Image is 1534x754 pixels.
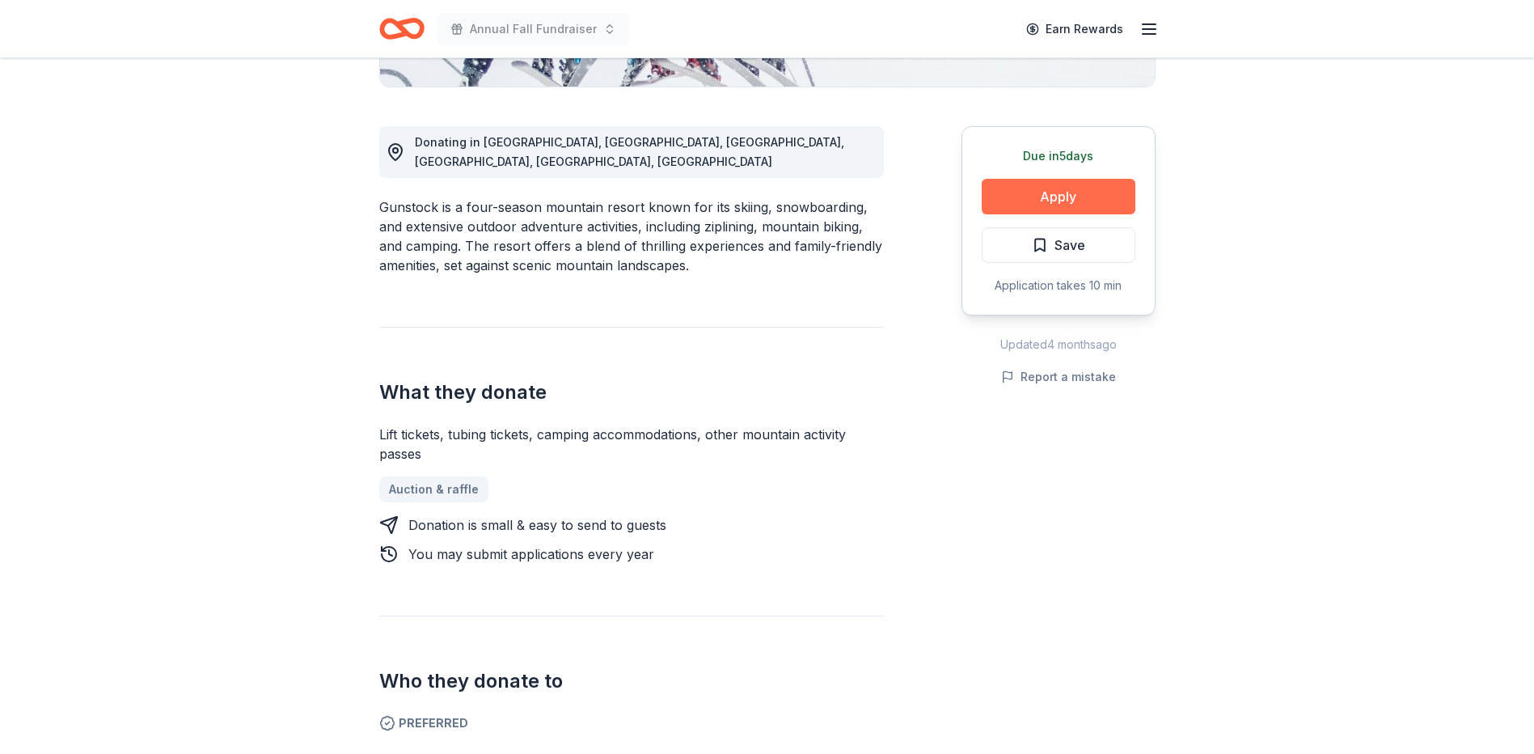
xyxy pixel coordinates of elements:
[1016,15,1133,44] a: Earn Rewards
[408,515,666,535] div: Donation is small & easy to send to guests
[982,146,1135,166] div: Due in 5 days
[982,179,1135,214] button: Apply
[1001,367,1116,387] button: Report a mistake
[379,714,884,733] span: Preferred
[379,477,488,502] a: Auction & raffle
[982,227,1135,263] button: Save
[379,425,884,464] div: Lift tickets, tubing tickets, camping accommodations, other mountain activity passes
[379,10,425,48] a: Home
[470,19,597,39] span: Annual Fall Fundraiser
[379,197,884,275] div: Gunstock is a four-season mountain resort known for its skiing, snowboarding, and extensive outdo...
[379,379,884,405] h2: What they donate
[379,668,884,694] h2: Who they donate to
[1054,235,1085,256] span: Save
[961,335,1156,354] div: Updated 4 months ago
[437,13,629,45] button: Annual Fall Fundraiser
[408,544,654,564] div: You may submit applications every year
[415,135,844,168] span: Donating in [GEOGRAPHIC_DATA], [GEOGRAPHIC_DATA], [GEOGRAPHIC_DATA], [GEOGRAPHIC_DATA], [GEOGRAPH...
[982,276,1135,295] div: Application takes 10 min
